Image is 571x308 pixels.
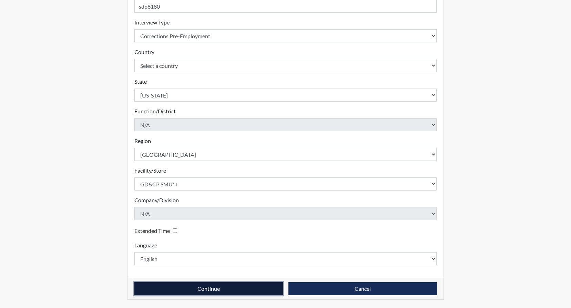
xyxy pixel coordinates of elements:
[134,166,166,175] label: Facility/Store
[134,137,151,145] label: Region
[134,226,180,236] div: Checking this box will provide the interviewee with an accomodation of extra time to answer each ...
[134,18,170,27] label: Interview Type
[134,78,147,86] label: State
[288,282,437,295] button: Cancel
[134,196,179,204] label: Company/Division
[134,107,176,115] label: Function/District
[134,241,157,249] label: Language
[134,282,283,295] button: Continue
[134,227,170,235] label: Extended Time
[134,48,154,56] label: Country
